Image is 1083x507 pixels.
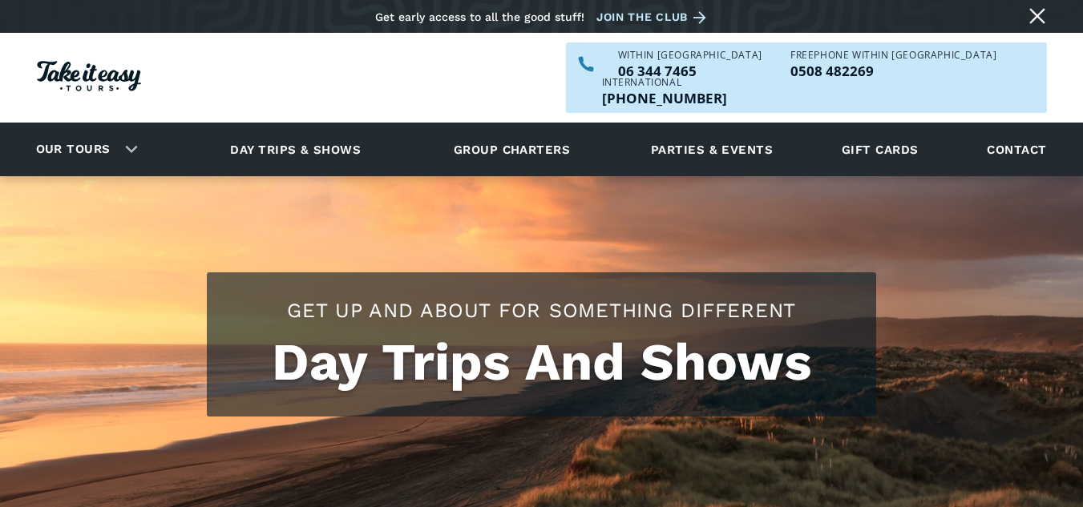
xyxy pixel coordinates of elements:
[17,127,151,171] div: Our tours
[602,91,727,105] a: Call us outside of NZ on +6463447465
[24,131,123,168] a: Our tours
[618,64,762,78] p: 06 344 7465
[223,332,860,392] h1: Day Trips And Shows
[979,127,1054,171] a: Contact
[643,127,781,171] a: Parties & events
[37,53,141,103] a: Homepage
[790,64,996,78] a: Call us freephone within NZ on 0508482269
[618,50,762,60] div: WITHIN [GEOGRAPHIC_DATA]
[790,64,996,78] p: 0508 482269
[434,127,590,171] a: Group charters
[37,61,141,91] img: Take it easy Tours logo
[602,91,727,105] p: [PHONE_NUMBER]
[618,64,762,78] a: Call us within NZ on 063447465
[375,10,584,23] div: Get early access to all the good stuff!
[223,296,860,324] h2: Get up and about for something different
[1024,3,1050,29] a: Close message
[210,127,381,171] a: Day trips & shows
[790,50,996,60] div: Freephone WITHIN [GEOGRAPHIC_DATA]
[596,7,712,27] a: Join the club
[834,127,927,171] a: Gift cards
[602,78,727,87] div: International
